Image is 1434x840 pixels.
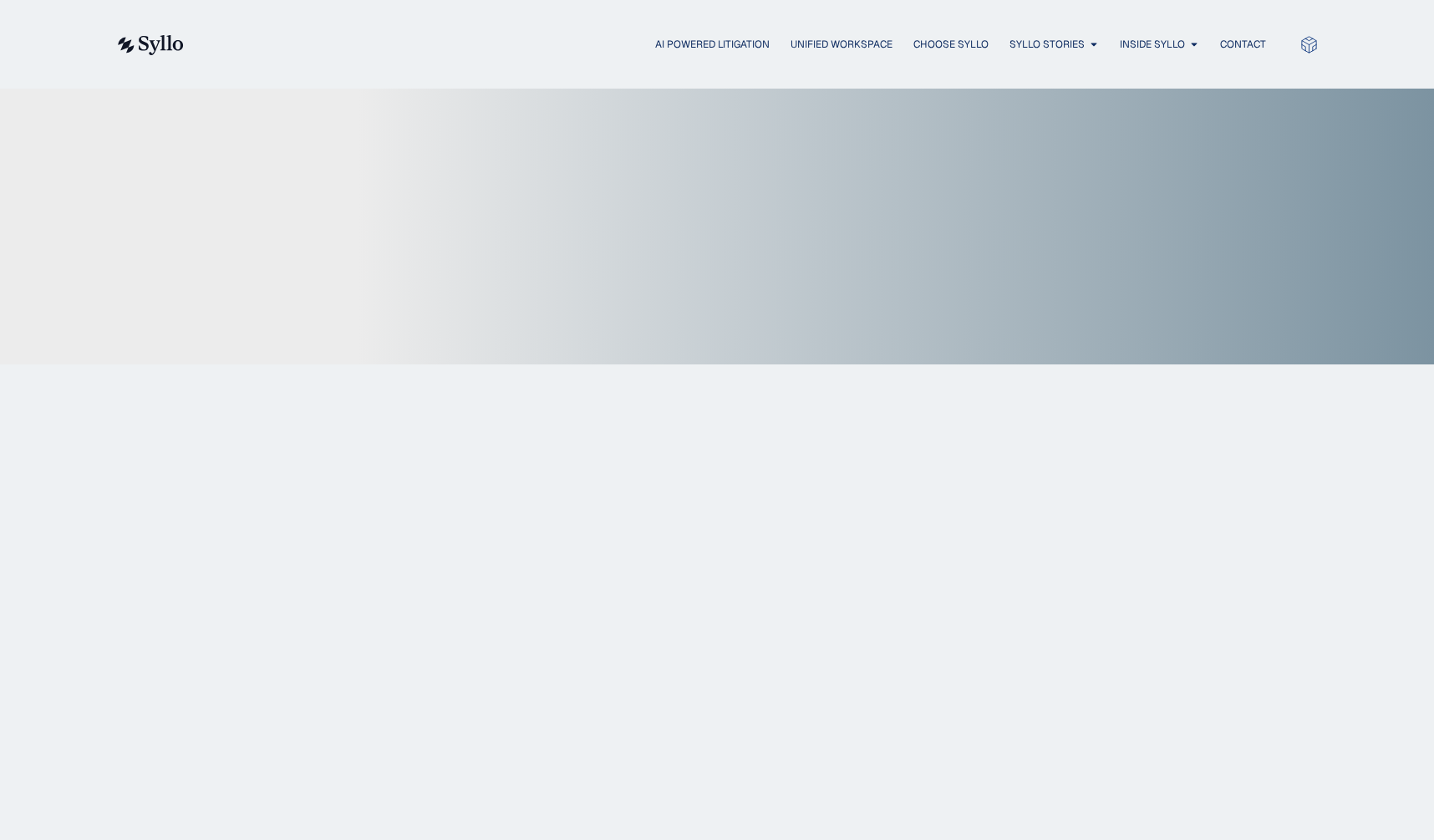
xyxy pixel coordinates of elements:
[115,35,184,55] img: syllo
[913,37,989,52] a: Choose Syllo
[217,37,1266,53] div: Menu Toggle
[1120,37,1185,52] a: Inside Syllo
[1220,37,1266,52] a: Contact
[217,37,1266,53] nav: Menu
[791,37,892,52] a: Unified Workspace
[655,37,770,52] a: AI Powered Litigation
[1009,37,1085,52] a: Syllo Stories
